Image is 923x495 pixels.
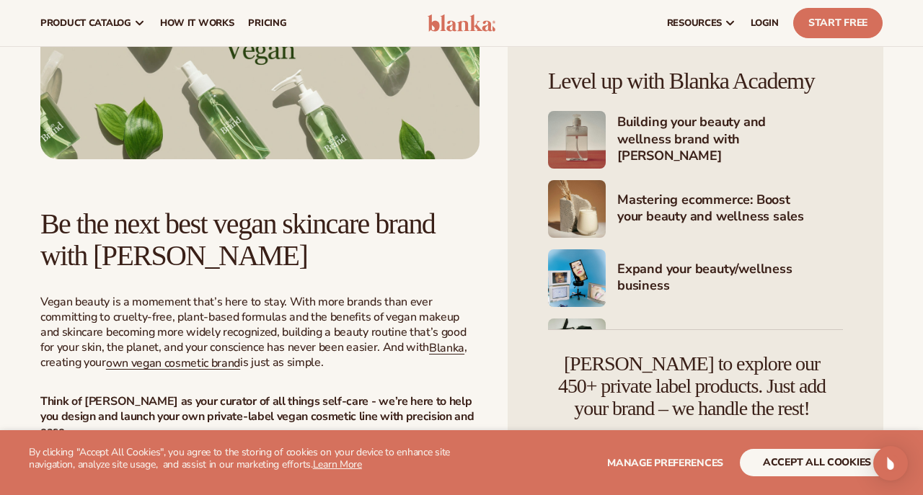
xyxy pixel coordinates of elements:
span: product catalog [40,17,131,29]
a: Shopify Image 5 Building your beauty and wellness brand with [PERSON_NAME] [548,111,843,169]
h4: Expand your beauty/wellness business [617,260,843,295]
a: Shopify Image 8 Marketing your beauty and wellness brand 101 [548,318,843,376]
h4: Mastering ecommerce: Boost your beauty and wellness sales [617,191,843,226]
button: accept all cookies [740,449,894,476]
img: Shopify Image 8 [548,318,606,376]
a: Blanka [429,340,464,356]
span: Manage preferences [607,456,723,470]
h4: Building your beauty and wellness brand with [PERSON_NAME] [617,114,843,166]
h4: [PERSON_NAME] to explore our 450+ private label products. Just add your brand – we handle the rest! [548,353,836,419]
h4: Level up with Blanka Academy [548,68,843,94]
img: Shopify Image 6 [548,180,606,238]
img: logo [428,14,495,32]
img: Shopify Image 5 [548,111,606,169]
span: pricing [248,17,286,29]
a: Shopify Image 6 Mastering ecommerce: Boost your beauty and wellness sales [548,180,843,238]
span: LOGIN [751,17,779,29]
button: Manage preferences [607,449,723,476]
a: own vegan cosmetic brand [106,355,240,371]
span: Vegan beauty is a momement that’s here to stay. With more brands than ever committing to cruelty-... [40,294,466,354]
p: By clicking "Accept All Cookies", you agree to the storing of cookies on your device to enhance s... [29,447,461,471]
span: , creating your [40,339,467,371]
span: resources [667,17,722,29]
a: Shopify Image 7 Expand your beauty/wellness business [548,249,843,307]
span: Be the next best vegan skincare brand with [PERSON_NAME] [40,208,435,272]
span: Think of [PERSON_NAME] as your curator of all things self-care - we’re here to help you design an... [40,393,474,440]
a: Start Free [793,8,883,38]
a: Learn More [313,458,362,471]
img: Shopify Image 7 [548,249,606,307]
span: is just as simple. [240,354,323,370]
span: How It Works [160,17,234,29]
div: Open Intercom Messenger [873,446,908,481]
